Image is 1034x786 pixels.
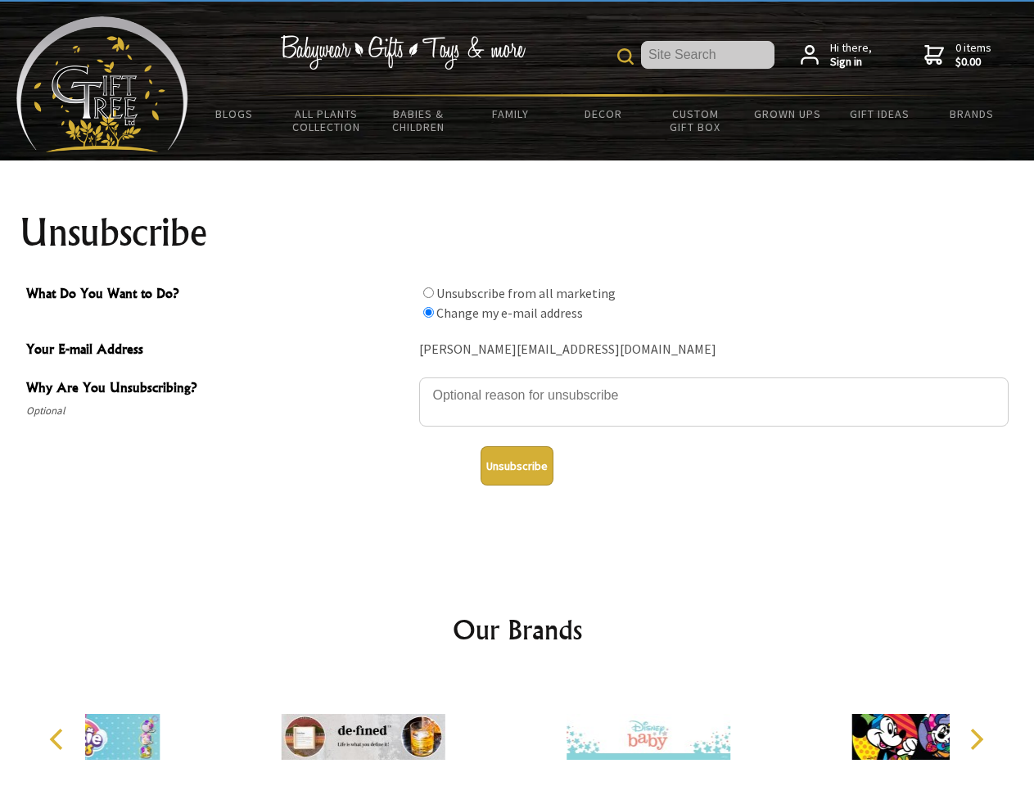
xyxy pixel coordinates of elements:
span: 0 items [955,40,991,70]
img: Babywear - Gifts - Toys & more [280,35,526,70]
strong: $0.00 [955,55,991,70]
a: 0 items$0.00 [924,41,991,70]
a: Custom Gift Box [649,97,742,144]
label: Unsubscribe from all marketing [436,285,616,301]
img: product search [617,48,634,65]
div: [PERSON_NAME][EMAIL_ADDRESS][DOMAIN_NAME] [419,337,1009,363]
strong: Sign in [830,55,872,70]
span: Optional [26,401,411,421]
a: Hi there,Sign in [801,41,872,70]
input: What Do You Want to Do? [423,307,434,318]
button: Next [958,721,994,757]
label: Change my e-mail address [436,305,583,321]
a: Decor [557,97,649,131]
a: BLOGS [188,97,281,131]
span: Why Are You Unsubscribing? [26,377,411,401]
span: Your E-mail Address [26,339,411,363]
img: Babyware - Gifts - Toys and more... [16,16,188,152]
input: What Do You Want to Do? [423,287,434,298]
a: Babies & Children [373,97,465,144]
button: Previous [41,721,77,757]
a: Gift Ideas [833,97,926,131]
span: Hi there, [830,41,872,70]
input: Site Search [641,41,774,69]
a: Grown Ups [741,97,833,131]
span: What Do You Want to Do? [26,283,411,307]
h2: Our Brands [33,610,1002,649]
button: Unsubscribe [481,446,553,486]
a: Family [465,97,558,131]
textarea: Why Are You Unsubscribing? [419,377,1009,427]
h1: Unsubscribe [20,213,1015,252]
a: Brands [926,97,1018,131]
a: All Plants Collection [281,97,373,144]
